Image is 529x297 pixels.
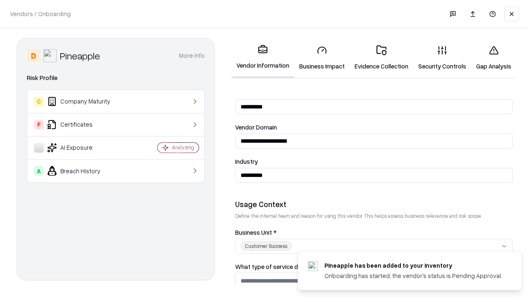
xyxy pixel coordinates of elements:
[27,73,205,83] div: Risk Profile
[235,264,513,270] label: What type of service does the vendor provide? *
[413,39,471,77] a: Security Controls
[34,120,133,130] div: Certificates
[324,271,502,280] div: Onboarding has started, the vendor's status is Pending Approval.
[43,49,57,62] img: Pineapple
[231,38,294,78] a: Vendor Information
[34,143,133,153] div: AI Exposure
[10,9,71,18] p: Vendors / Onboarding
[34,166,44,176] div: A
[60,49,100,62] div: Pineapple
[172,144,194,151] div: Analyzing
[235,199,513,209] div: Usage Context
[235,229,513,236] label: Business Unit *
[235,212,513,219] p: Define the internal team and reason for using this vendor. This helps assess business relevance a...
[179,48,205,63] button: More info
[34,97,44,106] div: C
[34,166,133,176] div: Breach History
[235,239,513,254] button: Customer Success
[241,241,292,251] div: Customer Success
[235,158,513,165] label: Industry
[294,39,350,77] a: Business Impact
[350,39,413,77] a: Evidence Collection
[27,49,40,62] div: D
[308,261,318,271] img: pineappleenergy.com
[324,261,502,270] div: Pineapple has been added to your inventory
[34,97,133,106] div: Company Maturity
[235,124,513,130] label: Vendor Domain
[471,39,516,77] a: Gap Analysis
[34,120,44,130] div: F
